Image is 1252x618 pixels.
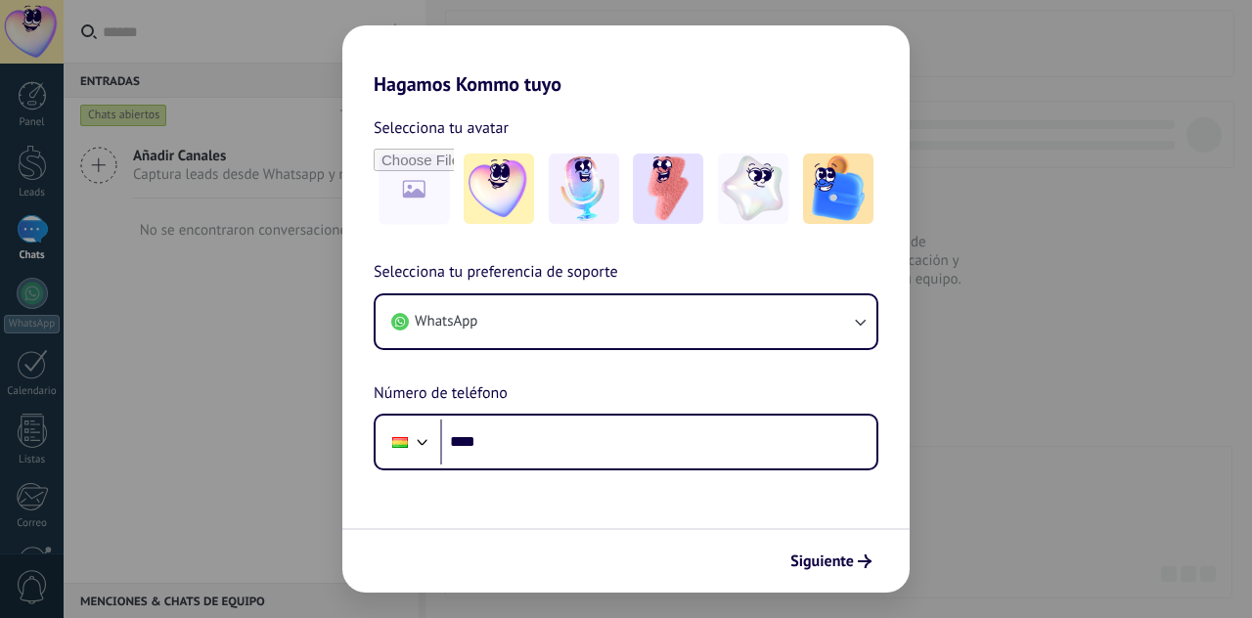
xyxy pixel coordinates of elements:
span: WhatsApp [415,312,477,331]
img: -4.jpeg [718,154,788,224]
span: Número de teléfono [374,381,508,407]
img: -3.jpeg [633,154,703,224]
div: Bolivia: + 591 [381,421,419,463]
button: WhatsApp [376,295,876,348]
img: -2.jpeg [549,154,619,224]
span: Selecciona tu avatar [374,115,509,141]
span: Selecciona tu preferencia de soporte [374,260,618,286]
button: Siguiente [782,545,880,578]
img: -1.jpeg [464,154,534,224]
img: -5.jpeg [803,154,873,224]
h2: Hagamos Kommo tuyo [342,25,910,96]
span: Siguiente [790,554,854,568]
